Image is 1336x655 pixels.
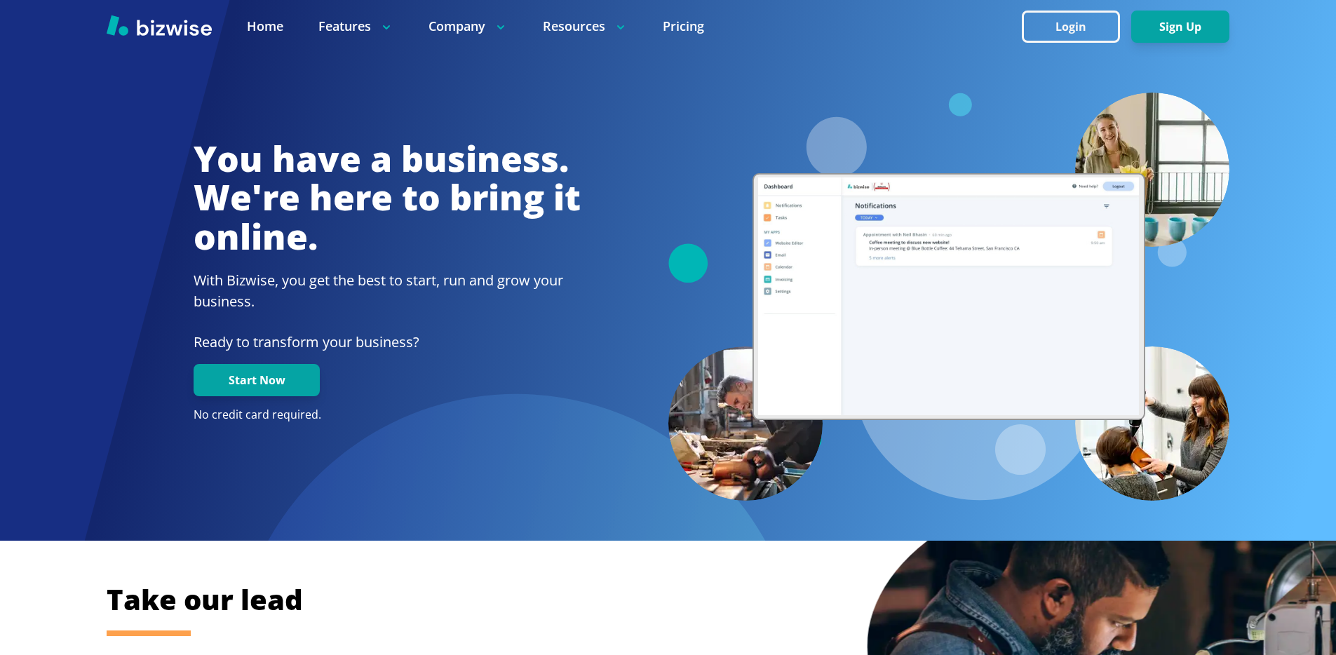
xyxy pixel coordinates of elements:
[194,140,581,257] h1: You have a business. We're here to bring it online.
[194,364,320,396] button: Start Now
[1022,20,1131,34] a: Login
[318,18,393,35] p: Features
[194,407,581,423] p: No credit card required.
[1131,11,1229,43] button: Sign Up
[107,581,1159,619] h2: Take our lead
[429,18,508,35] p: Company
[194,374,320,387] a: Start Now
[247,18,283,35] a: Home
[663,18,704,35] a: Pricing
[1022,11,1120,43] button: Login
[194,270,581,312] h2: With Bizwise, you get the best to start, run and grow your business.
[1131,20,1229,34] a: Sign Up
[543,18,628,35] p: Resources
[194,332,581,353] p: Ready to transform your business?
[107,15,212,36] img: Bizwise Logo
